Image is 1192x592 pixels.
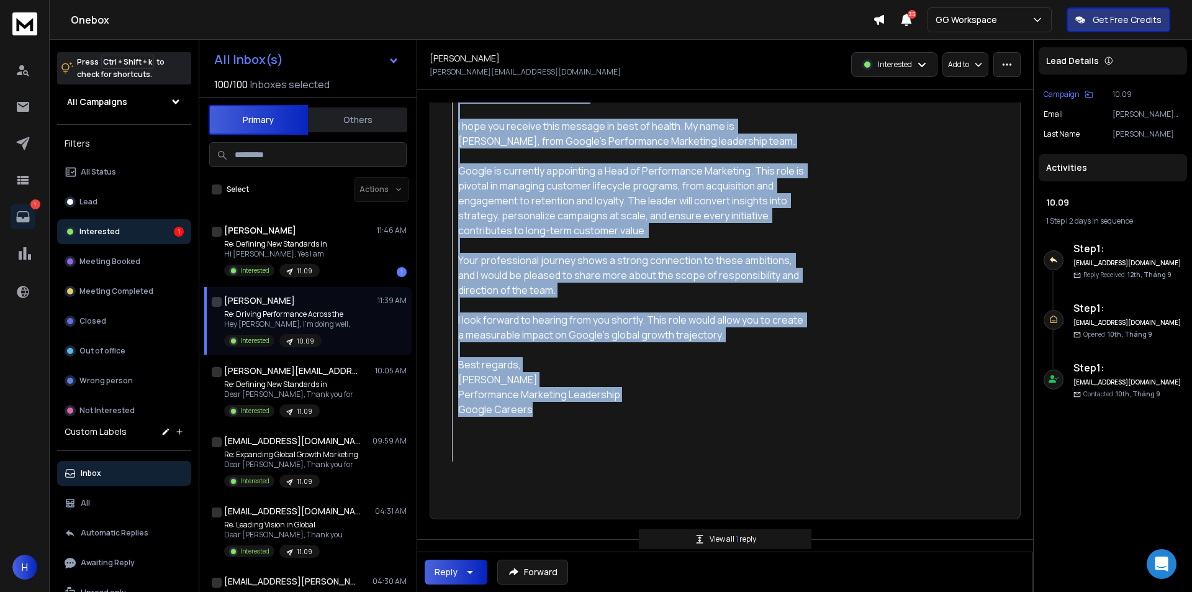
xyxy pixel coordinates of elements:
h6: Step 1 : [1073,241,1182,256]
p: 11:39 AM [377,296,407,306]
p: Email [1044,109,1063,119]
p: All Status [81,167,116,177]
p: Last Name [1044,129,1080,139]
p: 10.09 [297,337,314,346]
div: Performance Marketing Leadership [458,387,810,402]
p: Interested [240,547,269,556]
p: Automatic Replies [81,528,148,538]
div: [PERSON_NAME] [458,372,810,387]
span: 35 [908,10,916,19]
button: Wrong person [57,368,191,393]
button: Reply [425,560,487,585]
button: Others [308,106,407,134]
p: Interested [240,336,269,345]
p: Interested [240,476,269,486]
h1: [PERSON_NAME] [224,224,296,237]
a: 1 [11,204,35,229]
div: Google Careers [458,402,810,417]
p: All [81,498,90,508]
p: Interested [240,406,269,416]
button: Awaiting Reply [57,550,191,575]
h3: Filters [57,135,191,152]
p: Meeting Completed [79,286,153,296]
div: Google is currently appointing a Head of Performance Marketing. This role is pivotal in managing ... [458,163,810,238]
p: Opened [1083,330,1152,339]
h3: Inboxes selected [250,77,330,92]
span: 1 Step [1046,216,1065,226]
button: H [12,555,37,580]
label: Select [227,184,249,194]
p: Out of office [79,346,125,356]
h1: All Inbox(s) [214,53,283,66]
p: Re: Expanding Global Growth Marketing [224,450,358,460]
button: Forward [497,560,568,585]
h6: [EMAIL_ADDRESS][DOMAIN_NAME] [1073,378,1182,387]
p: 11.09 [297,547,312,557]
h6: Step 1 : [1073,360,1182,375]
button: Not Interested [57,398,191,423]
span: 10th, Tháng 9 [1108,330,1152,339]
span: Ctrl + Shift + k [101,55,154,69]
p: Closed [79,316,106,326]
button: Closed [57,309,191,334]
p: Wrong person [79,376,133,386]
p: Awaiting Reply [81,558,135,568]
button: Meeting Booked [57,249,191,274]
p: [PERSON_NAME][EMAIL_ADDRESS][DOMAIN_NAME] [430,67,621,77]
h1: Onebox [71,12,873,27]
p: GG Workspace [936,14,1002,26]
div: I look forward to hearing from you shortly. This role would allow you to create a measurable impa... [458,312,810,342]
button: Out of office [57,339,191,363]
button: Lead [57,189,191,214]
p: Get Free Credits [1093,14,1162,26]
p: Re: Leading Vision in Global [224,520,343,530]
p: Meeting Booked [79,257,140,266]
button: Get Free Credits [1067,7,1170,32]
p: 04:31 AM [375,506,407,516]
div: Best regards, [458,357,810,372]
p: 04:30 AM [372,576,407,586]
span: 2 days in sequence [1069,216,1133,226]
p: 10:05 AM [375,366,407,376]
p: Dear [PERSON_NAME], Thank you for [224,389,353,399]
button: Automatic Replies [57,521,191,545]
p: 1 [30,199,40,209]
button: All Status [57,160,191,184]
h1: All Campaigns [67,96,127,108]
button: Primary [209,105,308,135]
p: [PERSON_NAME] [1113,129,1182,139]
p: Reply Received [1083,270,1172,280]
h1: [PERSON_NAME] [224,294,295,307]
div: Open Intercom Messenger [1147,549,1176,579]
button: Inbox [57,461,191,486]
p: Re: Defining New Standards in [224,239,327,249]
div: 1 [397,267,407,277]
h1: [PERSON_NAME][EMAIL_ADDRESS][PERSON_NAME][DOMAIN_NAME] [224,365,361,377]
button: Meeting Completed [57,279,191,304]
p: Interested [240,266,269,275]
p: Re: Defining New Standards in [224,380,353,389]
p: Lead [79,197,97,207]
span: 100 / 100 [214,77,248,92]
h1: [EMAIL_ADDRESS][DOMAIN_NAME] [224,435,361,447]
div: Your professional journey shows a strong connection to these ambitions, and I would be pleased to... [458,253,810,298]
h6: [EMAIL_ADDRESS][DOMAIN_NAME] [1073,258,1182,268]
span: 12th, Tháng 9 [1127,270,1172,279]
p: Re: Driving Performance Across the [224,309,350,319]
p: Dear [PERSON_NAME], Thank you for [224,460,358,470]
p: 11.09 [297,266,312,276]
img: logo [12,12,37,35]
p: Hi [PERSON_NAME], Yes I am [224,249,327,259]
p: Lead Details [1046,55,1099,67]
h1: 10.09 [1046,196,1180,209]
p: Add to [948,60,969,70]
div: Reply [435,566,458,578]
div: 1 [174,227,184,237]
div: Activities [1039,154,1187,181]
p: 09:59 AM [372,436,407,446]
p: Inbox [81,468,101,478]
button: Interested1 [57,219,191,244]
